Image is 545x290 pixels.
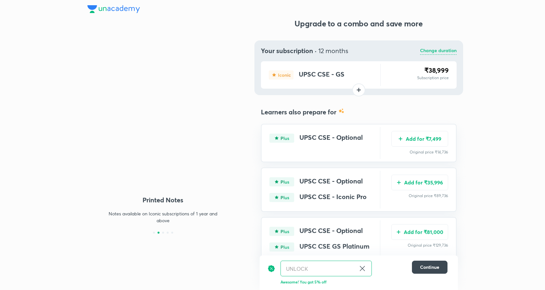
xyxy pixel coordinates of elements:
[269,193,294,202] img: type
[398,136,403,141] img: add
[269,177,294,186] img: type
[391,131,448,147] button: Add for ₹7,499
[391,242,448,248] p: Original price ₹129,736
[339,108,344,113] img: combo
[269,227,294,236] img: type
[417,75,449,81] p: Subscription price
[299,242,370,252] h4: UPSC CSE GS Platinum
[280,279,447,285] p: Awesome! You got 5% off
[267,261,275,276] img: discount
[269,134,294,143] img: type
[261,47,348,55] h4: Your subscription ·
[106,210,220,224] p: Notes available on Iconic subscriptions of 1 year and above
[299,134,363,143] h4: UPSC CSE - Optional
[281,261,356,276] input: Have a referral code?
[269,242,294,252] img: type
[396,229,401,235] img: add
[318,46,348,55] span: 12 months
[299,70,344,80] h4: UPSC CSE - GS
[396,180,401,185] img: add
[412,261,447,274] button: Continue
[87,195,239,205] h4: Printed Notes
[391,224,448,240] button: Add for ₹81,000
[420,264,439,270] span: Continue
[87,65,239,179] img: filler.png
[87,5,140,13] img: Company Logo
[424,66,449,75] span: ₹38,999
[420,47,457,55] p: Change duration
[299,193,367,202] h4: UPSC CSE - Iconic Pro
[391,193,448,199] p: Original price ₹89,736
[299,177,363,186] h4: UPSC CSE - Optional
[299,227,363,236] h4: UPSC CSE - Optional
[269,70,294,80] img: type
[260,18,458,29] h3: Upgrade to a combo and save more
[391,175,448,190] button: Add for ₹35,996
[261,108,336,116] h4: Learners also prepare for
[391,149,448,155] p: Original price ₹14,736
